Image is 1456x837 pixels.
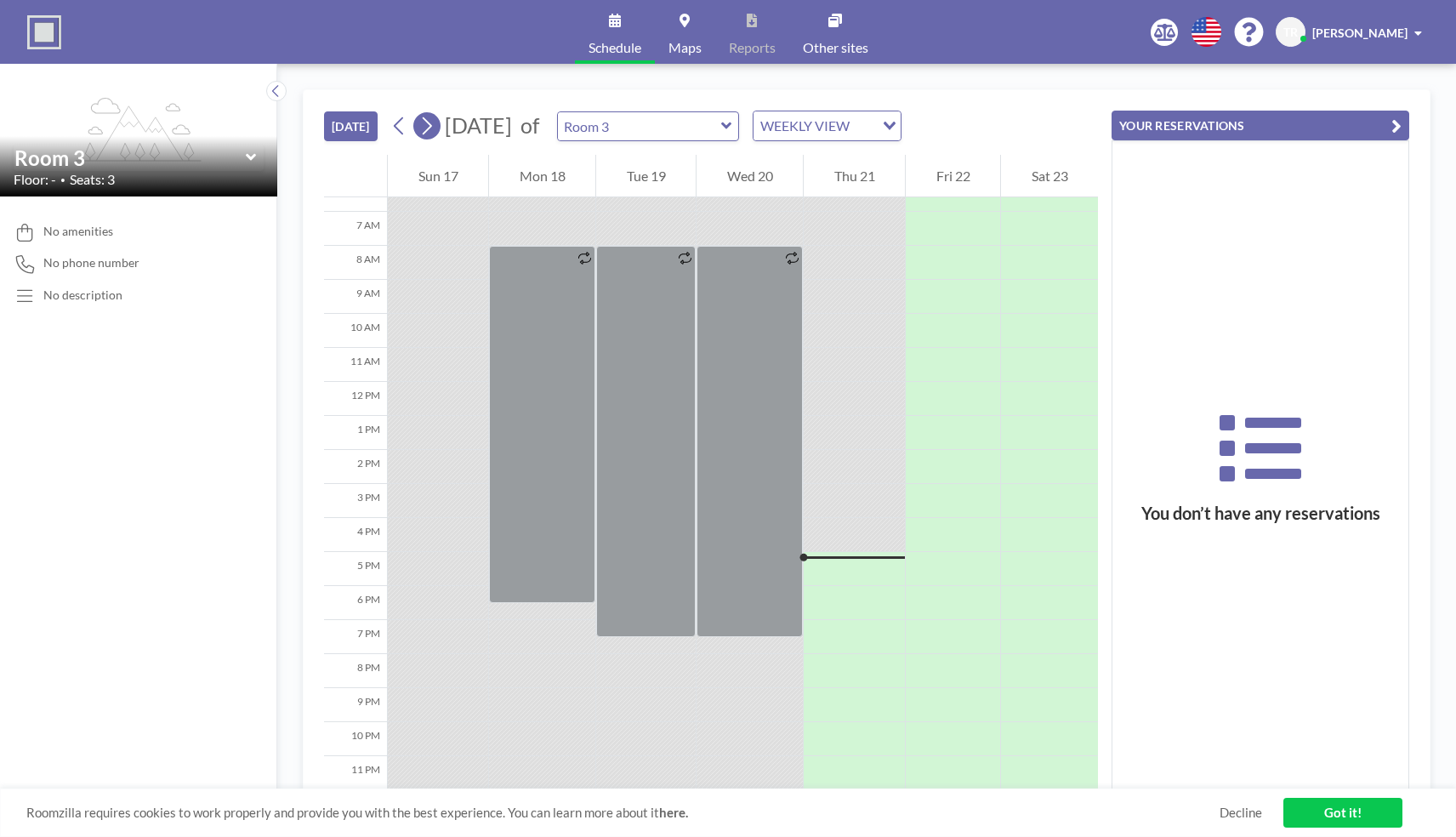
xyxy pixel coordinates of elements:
span: Reports [729,41,776,54]
div: Thu 21 [804,155,905,197]
div: 4 PM [324,518,387,552]
div: 7 PM [324,620,387,654]
div: 9 AM [324,280,387,314]
div: 3 PM [324,484,387,518]
span: TR [1283,25,1298,40]
span: Floor: - [14,171,56,188]
div: 11 AM [324,348,387,382]
div: Fri 22 [906,155,1000,197]
span: • [60,174,65,185]
div: 12 PM [324,382,387,416]
span: No phone number [43,255,139,270]
div: 8 PM [324,654,387,688]
h3: You don’t have any reservations [1112,503,1408,524]
div: 9 PM [324,688,387,722]
span: Seats: 3 [70,171,115,188]
div: Sun 17 [388,155,488,197]
div: Wed 20 [697,155,803,197]
input: Room 3 [14,145,246,170]
div: Tue 19 [596,155,696,197]
div: 11 PM [324,756,387,790]
input: Search for option [855,115,873,137]
a: Got it! [1283,798,1402,828]
div: Mon 18 [489,155,595,197]
span: [PERSON_NAME] [1312,26,1408,40]
div: Search for option [754,111,901,140]
img: organization-logo [27,15,61,49]
div: 8 AM [324,246,387,280]
div: 1 PM [324,416,387,450]
span: Schedule [589,41,641,54]
input: Room 3 [558,112,721,140]
span: No amenities [43,224,113,239]
div: 10 AM [324,314,387,348]
div: Sat 23 [1001,155,1098,197]
div: 5 PM [324,552,387,586]
div: 2 PM [324,450,387,484]
span: WEEKLY VIEW [757,115,853,137]
span: Other sites [803,41,868,54]
button: [DATE] [324,111,378,141]
a: here. [659,805,688,820]
span: Maps [668,41,702,54]
div: 7 AM [324,212,387,246]
span: [DATE] [445,112,512,138]
div: No description [43,288,122,303]
div: 6 PM [324,586,387,620]
button: YOUR RESERVATIONS [1112,111,1409,140]
span: of [520,112,539,139]
div: 10 PM [324,722,387,756]
a: Decline [1220,805,1262,821]
span: Roomzilla requires cookies to work properly and provide you with the best experience. You can lea... [26,805,1220,821]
